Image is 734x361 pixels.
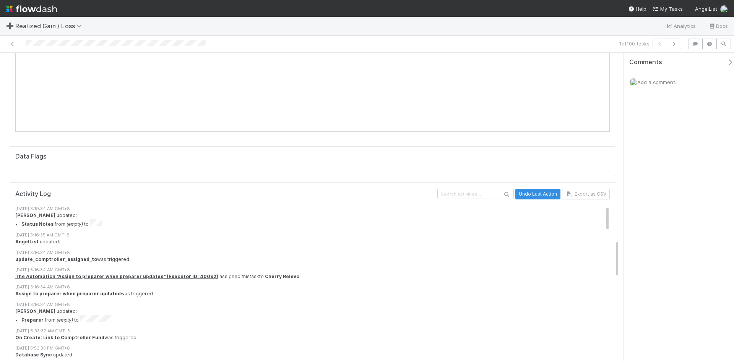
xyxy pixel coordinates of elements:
span: My Tasks [653,6,683,12]
strong: update_comptroller_assigned_to [15,256,97,262]
input: Search activities... [437,189,514,199]
span: ➕ [6,23,14,29]
img: logo-inverted-e16ddd16eac7371096b0.svg [6,2,57,15]
div: Help [628,5,646,13]
div: [DATE] 3:16:34 AM GMT+8 [15,267,615,273]
em: (empty) [67,222,83,227]
div: was triggered [15,334,615,341]
strong: Preparer [21,317,44,323]
div: [DATE] 3:16:35 AM GMT+8 [15,232,615,238]
button: Export as CSV [562,189,610,199]
span: 1 of 100 tasks [619,40,650,47]
strong: Assign to preparer when preparer updated [15,291,121,296]
span: AngelList [695,6,717,12]
strong: Status Notes [21,222,54,227]
strong: Cherry Relevo [265,274,299,279]
span: Add a comment... [637,79,679,85]
em: (empty) [57,317,73,323]
strong: AngelList [15,239,39,244]
span: Realized Gain / Loss [15,22,86,30]
div: assigned this task to [15,273,615,280]
li: from to [21,315,615,324]
div: [DATE] 6:33:32 AM GMT+8 [15,328,615,334]
div: [DATE] 3:16:34 AM GMT+8 [15,301,615,308]
div: [DATE] 3:16:34 AM GMT+8 [15,284,615,290]
div: [DATE] 3:16:34 AM GMT+8 [15,249,615,256]
img: avatar_1c2f0edd-858e-4812-ac14-2a8986687c67.png [630,78,637,86]
div: [DATE] 5:52:35 PM GMT+8 [15,345,615,351]
strong: [PERSON_NAME] [15,212,55,218]
span: Comments [629,58,662,66]
h5: Data Flags [15,153,47,160]
a: The Automation "Assign to preparer when preparer updated" (Executor ID: 40092) [15,274,218,279]
div: updated: [15,212,615,228]
a: Docs [708,21,728,31]
li: from to [21,219,615,228]
div: was triggered [15,256,615,263]
h5: Activity Log [15,190,436,198]
div: updated: [15,238,615,245]
button: Undo Last Action [515,189,560,199]
div: [DATE] 3:19:34 AM GMT+8 [15,206,615,212]
strong: Database Sync [15,352,52,358]
a: Analytics [666,21,696,31]
img: avatar_1c2f0edd-858e-4812-ac14-2a8986687c67.png [720,5,728,13]
strong: [PERSON_NAME] [15,308,55,314]
div: updated: [15,308,615,324]
div: was triggered [15,290,615,297]
a: My Tasks [653,5,683,13]
strong: On Create: Link to Comptroller Fund [15,335,104,340]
